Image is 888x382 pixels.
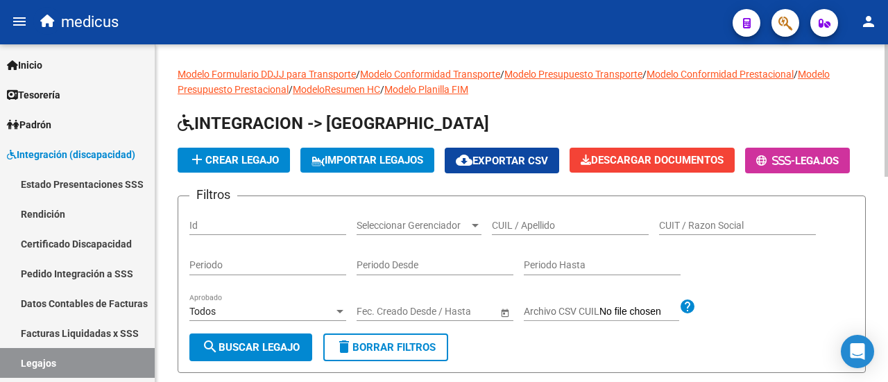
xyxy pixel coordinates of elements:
mat-icon: search [202,338,219,355]
mat-icon: cloud_download [456,152,472,168]
button: Exportar CSV [445,148,559,173]
mat-icon: person [860,13,877,30]
a: Modelo Presupuesto Transporte [504,69,642,80]
mat-icon: delete [336,338,352,355]
button: Borrar Filtros [323,333,448,361]
a: Modelo Planilla FIM [384,84,468,95]
button: IMPORTAR LEGAJOS [300,148,434,173]
span: IMPORTAR LEGAJOS [311,154,423,166]
input: Archivo CSV CUIL [599,306,679,318]
span: Integración (discapacidad) [7,147,135,162]
span: Legajos [795,155,839,167]
span: Archivo CSV CUIL [524,306,599,317]
a: ModeloResumen HC [293,84,380,95]
mat-icon: help [679,298,696,315]
a: Modelo Conformidad Prestacional [647,69,794,80]
input: Fecha inicio [357,306,407,318]
span: medicus [61,7,119,37]
span: Todos [189,306,216,317]
a: Modelo Conformidad Transporte [360,69,500,80]
span: Borrar Filtros [336,341,436,354]
input: Fecha fin [419,306,487,318]
span: Descargar Documentos [581,154,724,166]
span: - [756,155,795,167]
a: Modelo Formulario DDJJ para Transporte [178,69,356,80]
button: -Legajos [745,148,850,173]
span: Tesorería [7,87,60,103]
span: Inicio [7,58,42,73]
span: Exportar CSV [456,155,548,167]
button: Descargar Documentos [570,148,735,173]
span: Buscar Legajo [202,341,300,354]
button: Crear Legajo [178,148,290,173]
button: Open calendar [497,305,512,320]
div: Open Intercom Messenger [841,335,874,368]
span: Padrón [7,117,51,132]
span: Crear Legajo [189,154,279,166]
span: Seleccionar Gerenciador [357,220,469,232]
mat-icon: add [189,151,205,168]
h3: Filtros [189,185,237,205]
button: Buscar Legajo [189,333,312,361]
mat-icon: menu [11,13,28,30]
span: INTEGRACION -> [GEOGRAPHIC_DATA] [178,114,489,133]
